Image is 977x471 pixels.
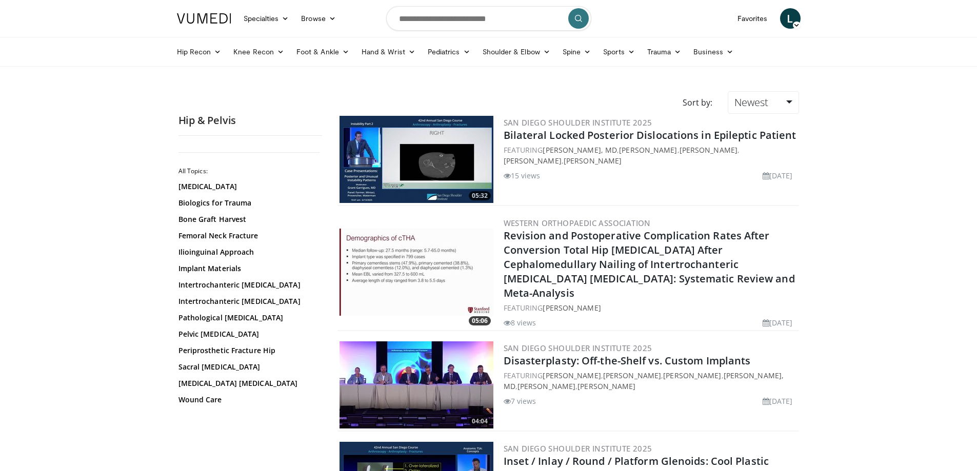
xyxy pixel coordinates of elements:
[340,341,493,428] img: 81c0246e-5add-4a6c-a4b8-c74a4ca8a3e4.300x170_q85_crop-smart_upscale.jpg
[734,95,768,109] span: Newest
[237,8,295,29] a: Specialties
[340,341,493,428] a: 04:04
[227,42,290,62] a: Knee Recon
[469,417,491,426] span: 04:04
[355,42,422,62] a: Hand & Wrist
[178,198,317,208] a: Biologics for Trauma
[504,370,797,392] div: FEATURING , , , , ,
[178,114,322,127] h2: Hip & Pelvis
[543,371,601,380] a: [PERSON_NAME]
[178,345,317,356] a: Periprosthetic Fracture Hip
[619,145,677,155] a: [PERSON_NAME]
[422,42,476,62] a: Pediatrics
[178,362,317,372] a: Sacral [MEDICAL_DATA]
[504,354,751,367] a: Disasterplasty: Off-the-Shelf vs. Custom Implants
[178,329,317,339] a: Pelvic [MEDICAL_DATA]
[340,229,493,316] img: 9a3f65c2-bad9-4b89-8839-a87fda9cb86f.300x170_q85_crop-smart_upscale.jpg
[504,170,541,181] li: 15 views
[178,214,317,224] a: Bone Graft Harvest
[728,91,799,114] a: Newest
[177,13,231,24] img: VuMedi Logo
[663,371,721,380] a: [PERSON_NAME]
[504,396,536,406] li: 7 views
[469,316,491,325] span: 05:06
[504,317,536,328] li: 8 views
[504,302,797,313] div: FEATURING
[178,378,317,388] a: [MEDICAL_DATA] [MEDICAL_DATA]
[340,116,493,203] img: 62596bc6-63d7-4429-bb8d-708b1a4f69e0.300x170_q85_crop-smart_upscale.jpg
[641,42,688,62] a: Trauma
[340,116,493,203] a: 05:32
[504,443,652,454] a: San Diego Shoulder Institute 2025
[178,181,317,192] a: [MEDICAL_DATA]
[504,156,562,166] a: [PERSON_NAME]
[178,247,317,257] a: Ilioinguinal Approach
[178,313,317,323] a: Pathological [MEDICAL_DATA]
[597,42,641,62] a: Sports
[178,395,317,405] a: Wound Care
[469,191,491,200] span: 05:32
[504,128,796,142] a: Bilateral Locked Posterior Dislocations in Epileptic Patient
[504,117,652,128] a: San Diego Shoulder Institute 2025
[504,343,652,353] a: San Diego Shoulder Institute 2025
[680,145,737,155] a: [PERSON_NAME]
[178,280,317,290] a: Intertrochanteric [MEDICAL_DATA]
[763,170,793,181] li: [DATE]
[731,8,774,29] a: Favorites
[543,303,601,313] a: [PERSON_NAME]
[556,42,597,62] a: Spine
[178,263,317,274] a: Implant Materials
[504,145,797,166] div: FEATURING , , , ,
[504,229,795,300] a: Revision and Postoperative Complication Rates After Conversion Total Hip [MEDICAL_DATA] After Cep...
[178,167,320,175] h2: All Topics:
[675,91,720,114] div: Sort by:
[577,381,635,391] a: [PERSON_NAME]
[763,396,793,406] li: [DATE]
[504,454,769,468] a: Inset / Inlay / Round / Platform Glenoids: Cool Plastic
[340,229,493,316] a: 05:06
[504,218,651,228] a: Western Orthopaedic Association
[517,381,575,391] a: [PERSON_NAME]
[780,8,801,29] a: L
[178,231,317,241] a: Femoral Neck Fracture
[476,42,556,62] a: Shoulder & Elbow
[763,317,793,328] li: [DATE]
[178,296,317,306] a: Intertrochanteric [MEDICAL_DATA]
[564,156,622,166] a: [PERSON_NAME]
[171,42,228,62] a: Hip Recon
[290,42,355,62] a: Foot & Ankle
[386,6,591,31] input: Search topics, interventions
[295,8,342,29] a: Browse
[603,371,661,380] a: [PERSON_NAME]
[543,145,617,155] a: [PERSON_NAME], MD
[687,42,740,62] a: Business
